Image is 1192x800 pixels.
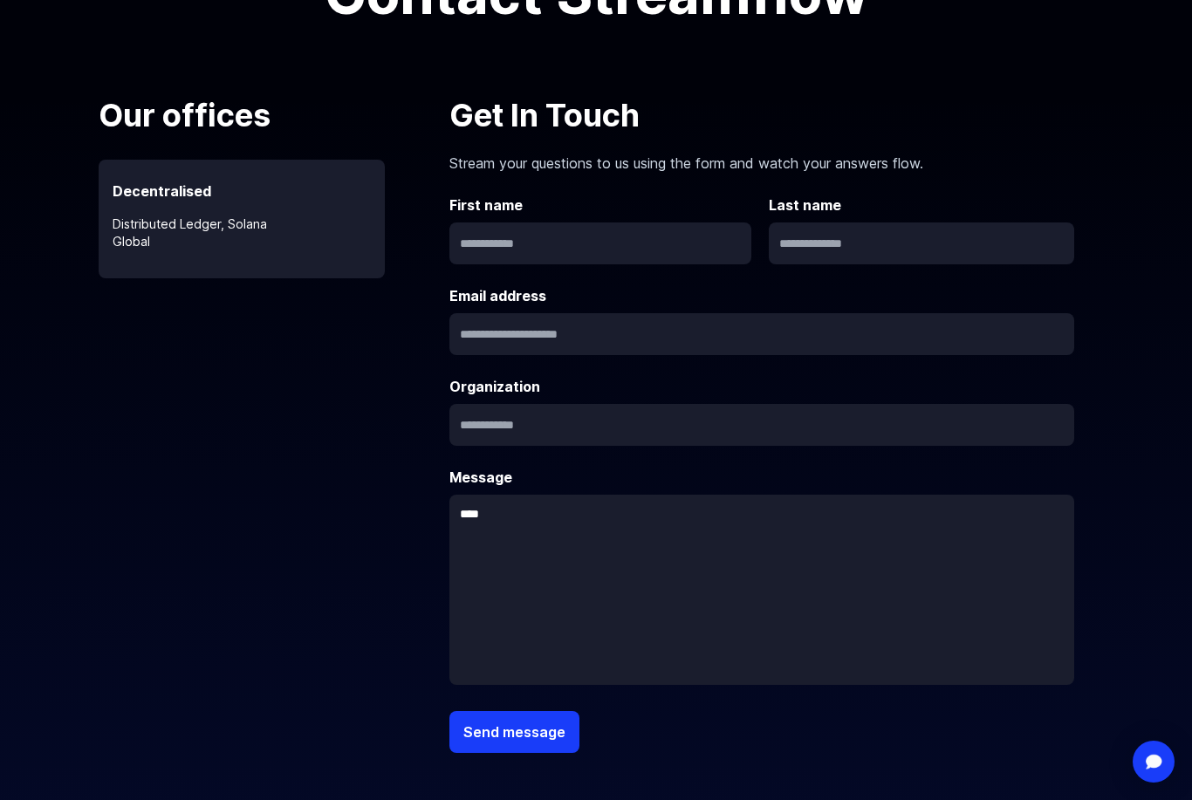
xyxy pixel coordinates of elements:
label: Last name [769,195,1074,215]
p: Stream your questions to us using the form and watch your answers flow. [449,139,1074,174]
label: Message [449,467,1074,488]
p: Distributed Ledger, Solana Global [99,202,385,250]
p: Our offices [99,92,430,139]
label: Organization [449,376,1074,397]
div: Open Intercom Messenger [1133,741,1175,783]
label: First name [449,195,755,215]
label: Email address [449,285,1074,306]
p: Decentralised [99,160,385,202]
button: Send message [449,711,579,753]
p: Get In Touch [449,92,1074,139]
